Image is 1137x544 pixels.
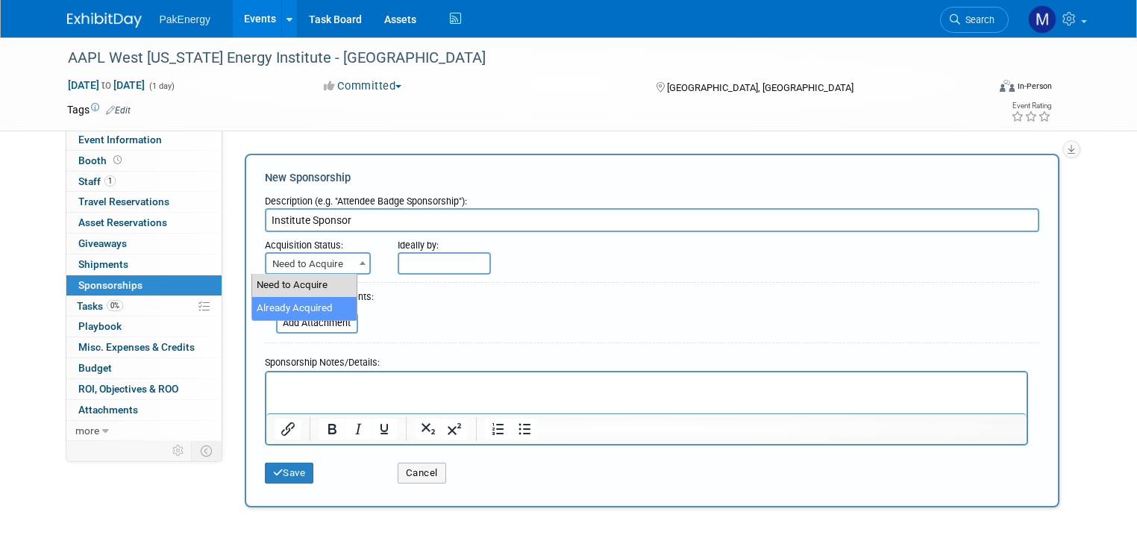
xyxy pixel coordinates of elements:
[107,300,123,311] span: 0%
[960,14,995,25] span: Search
[266,254,369,275] span: Need to Acquire
[66,213,222,233] a: Asset Reservations
[265,188,1039,208] div: Description (e.g. "Attendee Badge Sponsorship"):
[78,196,169,207] span: Travel Reservations
[66,421,222,441] a: more
[78,154,125,166] span: Booth
[512,419,537,440] button: Bullet list
[1017,81,1052,92] div: In-Person
[67,78,145,92] span: [DATE] [DATE]
[252,274,357,297] li: Need to Acquire
[486,419,511,440] button: Numbered list
[667,82,853,93] span: [GEOGRAPHIC_DATA], [GEOGRAPHIC_DATA]
[345,419,371,440] button: Italic
[78,279,142,291] span: Sponsorships
[265,349,1028,371] div: Sponsorship Notes/Details:
[66,379,222,399] a: ROI, Objectives & ROO
[266,372,1027,413] iframe: Rich Text Area
[1000,80,1015,92] img: Format-Inperson.png
[75,425,99,437] span: more
[78,258,128,270] span: Shipments
[148,81,175,91] span: (1 day)
[398,232,973,252] div: Ideally by:
[66,192,222,212] a: Travel Reservations
[1011,102,1051,110] div: Event Rating
[66,172,222,192] a: Staff1
[63,45,968,72] div: AAPL West [US_STATE] Energy Institute - [GEOGRAPHIC_DATA]
[99,79,113,91] span: to
[78,404,138,416] span: Attachments
[66,151,222,171] a: Booth
[66,358,222,378] a: Budget
[66,130,222,150] a: Event Information
[78,134,162,146] span: Event Information
[66,254,222,275] a: Shipments
[906,78,1052,100] div: Event Format
[319,78,407,94] button: Committed
[77,300,123,312] span: Tasks
[265,252,371,275] span: Need to Acquire
[66,275,222,296] a: Sponsorships
[252,297,357,320] li: Already Acquired
[66,234,222,254] a: Giveaways
[67,102,131,117] td: Tags
[265,232,375,252] div: Acquisition Status:
[160,13,210,25] span: PakEnergy
[104,175,116,187] span: 1
[78,362,112,374] span: Budget
[66,400,222,420] a: Attachments
[416,419,441,440] button: Subscript
[78,237,127,249] span: Giveaways
[265,463,314,484] button: Save
[78,383,178,395] span: ROI, Objectives & ROO
[1028,5,1056,34] img: Mary Walker
[319,419,345,440] button: Bold
[191,441,222,460] td: Toggle Event Tabs
[398,463,446,484] button: Cancel
[67,13,142,28] img: ExhibitDay
[78,320,122,332] span: Playbook
[265,170,1039,186] div: New Sponsorship
[372,419,397,440] button: Underline
[106,105,131,116] a: Edit
[66,296,222,316] a: Tasks0%
[78,216,167,228] span: Asset Reservations
[110,154,125,166] span: Booth not reserved yet
[78,175,116,187] span: Staff
[66,316,222,337] a: Playbook
[442,419,467,440] button: Superscript
[940,7,1009,33] a: Search
[78,341,195,353] span: Misc. Expenses & Credits
[275,419,301,440] button: Insert/edit link
[66,337,222,357] a: Misc. Expenses & Credits
[166,441,192,460] td: Personalize Event Tab Strip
